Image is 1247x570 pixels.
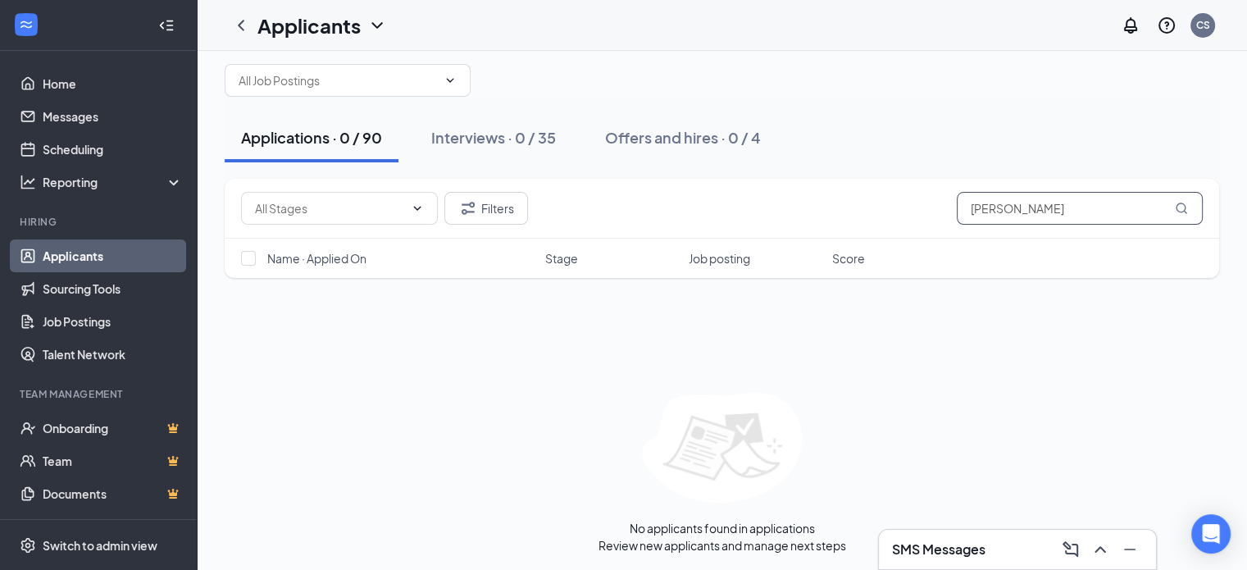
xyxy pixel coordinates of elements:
[598,537,846,554] div: Review new applicants and manage next steps
[43,133,183,166] a: Scheduling
[1120,540,1140,559] svg: Minimize
[1087,536,1113,563] button: ChevronUp
[43,510,183,543] a: SurveysCrown
[43,67,183,100] a: Home
[431,127,556,148] div: Interviews · 0 / 35
[444,74,457,87] svg: ChevronDown
[892,540,985,559] h3: SMS Messages
[43,174,184,190] div: Reporting
[43,338,183,371] a: Talent Network
[20,537,36,554] svg: Settings
[43,239,183,272] a: Applicants
[43,305,183,338] a: Job Postings
[20,174,36,190] svg: Analysis
[458,198,478,218] svg: Filter
[1058,536,1084,563] button: ComposeMessage
[43,412,183,445] a: OnboardingCrown
[1175,202,1188,215] svg: MagnifyingGlass
[255,199,404,217] input: All Stages
[43,100,183,133] a: Messages
[367,16,387,35] svg: ChevronDown
[257,11,361,39] h1: Applicants
[545,250,578,267] span: Stage
[630,519,815,537] div: No applicants found in applications
[1061,540,1081,559] svg: ComposeMessage
[411,202,424,215] svg: ChevronDown
[1121,16,1140,35] svg: Notifications
[18,16,34,33] svg: WorkstreamLogo
[43,272,183,305] a: Sourcing Tools
[689,250,750,267] span: Job posting
[43,445,183,477] a: TeamCrown
[158,17,175,34] svg: Collapse
[43,537,157,554] div: Switch to admin view
[20,387,180,401] div: Team Management
[1090,540,1110,559] svg: ChevronUp
[605,127,761,148] div: Offers and hires · 0 / 4
[642,393,802,503] img: empty-state
[957,192,1203,225] input: Search in applications
[1196,18,1210,32] div: CS
[239,71,437,89] input: All Job Postings
[1157,16,1176,35] svg: QuestionInfo
[832,250,865,267] span: Score
[20,215,180,229] div: Hiring
[241,127,382,148] div: Applications · 0 / 90
[1117,536,1143,563] button: Minimize
[267,250,366,267] span: Name · Applied On
[1191,514,1231,554] div: Open Intercom Messenger
[444,192,528,225] button: Filter Filters
[231,16,251,35] svg: ChevronLeft
[43,477,183,510] a: DocumentsCrown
